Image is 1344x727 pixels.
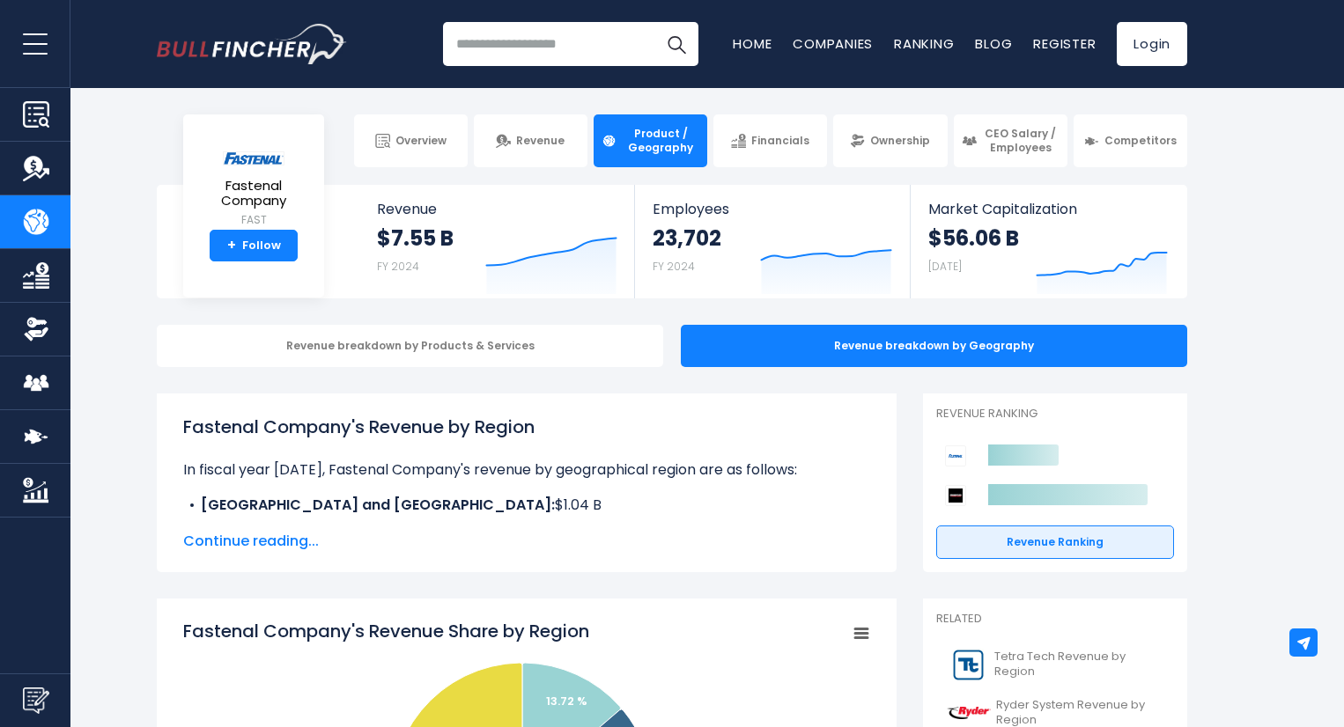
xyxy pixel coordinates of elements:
img: Fastenal Company competitors logo [945,445,966,466]
span: Product / Geography [622,127,699,154]
a: Home [733,34,772,53]
span: CEO Salary / Employees [982,127,1060,154]
li: $1.04 B [183,495,870,516]
p: Revenue Ranking [936,407,1174,422]
a: Fastenal Company FAST [196,151,311,230]
a: Revenue $7.55 B FY 2024 [359,185,635,298]
a: Financials [713,114,827,167]
a: Blog [975,34,1012,53]
b: Non-North America: [201,516,345,536]
span: Revenue [516,134,565,148]
li: $237.30 M [183,516,870,537]
text: 13.72 % [546,693,587,709]
span: Continue reading... [183,531,870,552]
img: W.W. Grainger competitors logo [945,485,966,506]
a: Ranking [894,34,954,53]
span: Financials [751,134,809,148]
a: Product / Geography [594,114,707,167]
p: In fiscal year [DATE], Fastenal Company's revenue by geographical region are as follows: [183,459,870,481]
strong: + [227,238,236,253]
a: Overview [354,114,468,167]
a: Login [1117,22,1187,66]
img: TTEK logo [947,645,989,685]
strong: 23,702 [653,224,721,252]
small: FY 2024 [377,259,419,274]
small: FAST [197,212,310,228]
a: Revenue [474,114,587,167]
span: Market Capitalization [928,201,1168,217]
a: Revenue Ranking [936,525,1174,559]
a: Register [1033,34,1096,53]
a: Employees 23,702 FY 2024 [635,185,909,298]
b: [GEOGRAPHIC_DATA] and [GEOGRAPHIC_DATA]: [201,495,555,515]
h1: Fastenal Company's Revenue by Region [183,414,870,440]
span: Overview [395,134,447,148]
a: Competitors [1074,114,1187,167]
span: Employees [653,201,891,217]
a: +Follow [210,230,298,261]
a: Go to homepage [157,24,346,64]
span: Fastenal Company [197,179,310,208]
small: FY 2024 [653,259,695,274]
p: Related [936,612,1174,627]
tspan: Fastenal Company's Revenue Share by Region [183,619,589,643]
span: Competitors [1104,134,1177,148]
div: Revenue breakdown by Geography [681,325,1187,367]
strong: $7.55 B [377,224,454,252]
span: Tetra Tech Revenue by Region [994,650,1163,679]
button: Search [654,22,698,66]
strong: $56.06 B [928,224,1019,252]
a: Market Capitalization $56.06 B [DATE] [911,185,1185,298]
a: Ownership [833,114,947,167]
div: Revenue breakdown by Products & Services [157,325,663,367]
a: CEO Salary / Employees [954,114,1067,167]
img: Ownership [23,316,49,342]
small: [DATE] [928,259,962,274]
span: Revenue [377,201,617,217]
img: Bullfincher logo [157,24,347,64]
span: Ownership [870,134,930,148]
a: Tetra Tech Revenue by Region [936,641,1174,689]
a: Companies [793,34,873,53]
